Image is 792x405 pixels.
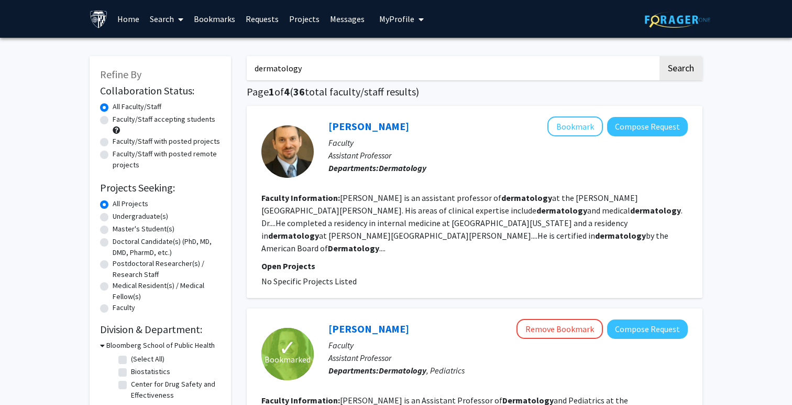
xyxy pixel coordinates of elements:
button: Compose Request to Jihad Alhariri [607,117,688,136]
h2: Division & Department: [100,323,221,336]
label: Faculty/Staff with posted projects [113,136,220,147]
p: Assistant Professor [328,149,688,162]
label: All Projects [113,198,148,209]
h2: Projects Seeking: [100,182,221,194]
a: [PERSON_NAME] [328,322,409,335]
p: Open Projects [261,260,688,272]
a: [PERSON_NAME] [328,120,409,133]
b: dermatology [501,193,552,203]
span: Bookmarked [265,353,311,366]
p: Faculty [328,339,688,351]
a: Search [145,1,189,37]
a: Requests [240,1,284,37]
label: Biostatistics [131,366,170,377]
iframe: Chat [8,358,45,397]
b: Dermatology [328,243,379,253]
p: Faculty [328,136,688,149]
span: Refine By [100,68,141,81]
span: 4 [284,85,290,98]
button: Compose Request to Anna Grossberg [607,319,688,339]
fg-read-more: [PERSON_NAME] is an assistant professor of at the [PERSON_NAME][GEOGRAPHIC_DATA][PERSON_NAME]. Hi... [261,193,683,253]
label: (Select All) [131,354,164,365]
h3: Bloomberg School of Public Health [106,340,215,351]
b: dermatology [595,230,646,241]
a: Bookmarks [189,1,240,37]
label: Doctoral Candidate(s) (PhD, MD, DMD, PharmD, etc.) [113,236,221,258]
span: No Specific Projects Listed [261,276,357,286]
img: ForagerOne Logo [645,12,710,28]
label: Faculty/Staff with posted remote projects [113,148,221,170]
label: Faculty [113,302,135,313]
label: All Faculty/Staff [113,101,161,112]
img: Johns Hopkins University Logo [90,10,108,28]
label: Faculty/Staff accepting students [113,114,215,125]
span: 1 [269,85,274,98]
b: Departments: [328,365,379,376]
p: Assistant Professor [328,351,688,364]
button: Remove Bookmark [516,319,603,339]
span: My Profile [379,14,414,24]
b: Dermatology [379,163,426,173]
label: Postdoctoral Researcher(s) / Research Staff [113,258,221,280]
h2: Collaboration Status: [100,84,221,97]
h1: Page of ( total faculty/staff results) [247,86,702,98]
span: , Pediatrics [379,365,465,376]
a: Projects [284,1,325,37]
label: Medical Resident(s) / Medical Fellow(s) [113,280,221,302]
button: Add Jihad Alhariri to Bookmarks [547,116,603,136]
span: ✓ [279,343,296,353]
span: 36 [293,85,305,98]
b: Dermatology [379,365,426,376]
a: Home [112,1,145,37]
button: Search [659,56,702,80]
b: dermatology [268,230,319,241]
b: dermatology [630,205,681,216]
b: Faculty Information: [261,193,340,203]
b: dermatology [536,205,587,216]
input: Search Keywords [247,56,658,80]
label: Center for Drug Safety and Effectiveness [131,379,218,401]
a: Messages [325,1,370,37]
label: Undergraduate(s) [113,211,168,222]
b: Departments: [328,163,379,173]
label: Master's Student(s) [113,223,174,235]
